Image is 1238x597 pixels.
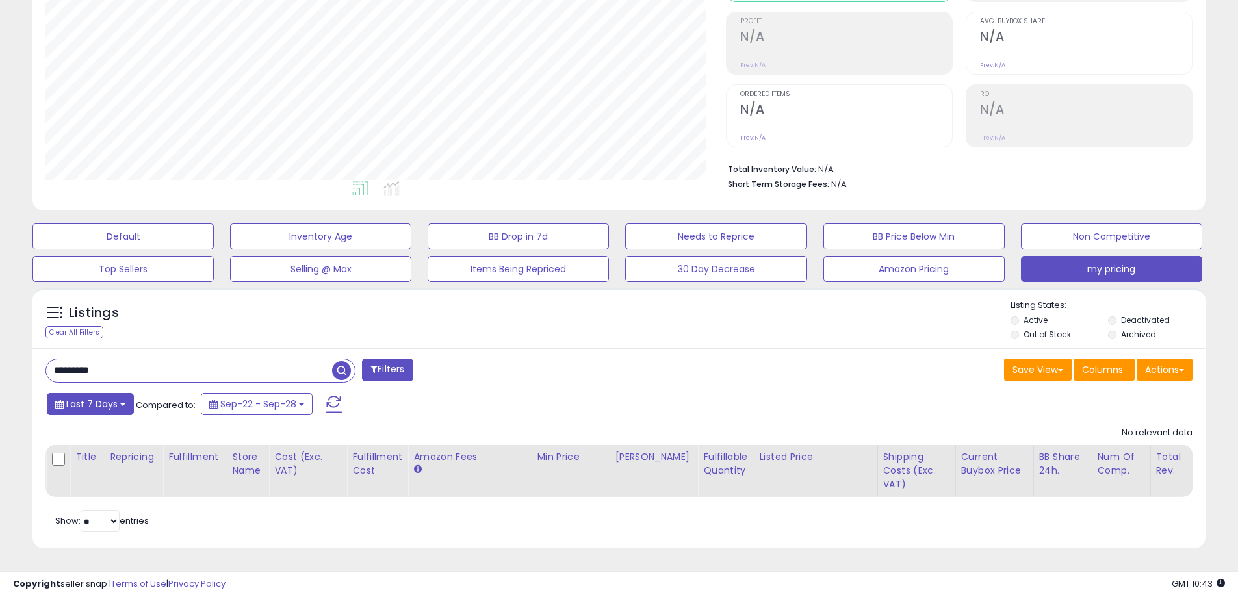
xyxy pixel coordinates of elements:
button: BB Drop in 7d [428,223,609,249]
strong: Copyright [13,578,60,590]
div: BB Share 24h. [1039,450,1087,477]
small: Prev: N/A [980,134,1005,142]
label: Active [1024,314,1048,325]
button: Actions [1137,359,1193,381]
p: Listing States: [1011,299,1206,312]
button: Non Competitive [1021,223,1202,249]
button: BB Price Below Min [823,223,1005,249]
small: Prev: N/A [980,61,1005,69]
a: Terms of Use [111,578,166,590]
button: Selling @ Max [230,256,411,282]
button: Last 7 Days [47,393,134,415]
button: Needs to Reprice [625,223,806,249]
div: Total Rev. [1156,450,1204,477]
div: No relevant data [1122,427,1193,439]
h2: N/A [740,102,952,120]
button: Amazon Pricing [823,256,1005,282]
div: Repricing [110,450,157,464]
div: Title [75,450,99,464]
button: Items Being Repriced [428,256,609,282]
span: N/A [831,178,847,190]
label: Out of Stock [1024,329,1071,340]
div: Listed Price [760,450,872,464]
button: 30 Day Decrease [625,256,806,282]
div: Shipping Costs (Exc. VAT) [883,450,950,491]
span: Columns [1082,363,1123,376]
button: Default [32,223,214,249]
label: Archived [1121,329,1156,340]
button: Inventory Age [230,223,411,249]
b: Total Inventory Value: [728,164,816,175]
h5: Listings [69,304,119,322]
button: Sep-22 - Sep-28 [201,393,313,415]
div: seller snap | | [13,578,226,591]
div: Fulfillment [168,450,221,464]
div: Current Buybox Price [961,450,1028,477]
span: Ordered Items [740,91,952,98]
h2: N/A [980,102,1192,120]
span: Avg. Buybox Share [980,18,1192,25]
label: Deactivated [1121,314,1170,325]
span: Last 7 Days [66,398,118,411]
button: Columns [1074,359,1135,381]
div: Clear All Filters [45,326,103,338]
h2: N/A [980,29,1192,47]
li: N/A [728,160,1183,176]
div: Num of Comp. [1098,450,1145,477]
span: Sep-22 - Sep-28 [220,398,296,411]
button: Filters [362,359,413,381]
span: Compared to: [136,399,196,411]
div: Cost (Exc. VAT) [274,450,341,477]
small: Amazon Fees. [413,464,421,476]
div: Amazon Fees [413,450,526,464]
span: ROI [980,91,1192,98]
div: [PERSON_NAME] [615,450,692,464]
span: 2025-10-6 10:43 GMT [1172,578,1225,590]
div: Fulfillable Quantity [703,450,748,477]
small: Prev: N/A [740,134,766,142]
h2: N/A [740,29,952,47]
small: Prev: N/A [740,61,766,69]
button: Top Sellers [32,256,214,282]
a: Privacy Policy [168,578,226,590]
span: Profit [740,18,952,25]
button: my pricing [1021,256,1202,282]
div: Fulfillment Cost [352,450,402,477]
div: Store Name [233,450,264,477]
b: Short Term Storage Fees: [728,179,829,190]
span: Show: entries [55,514,149,527]
button: Save View [1004,359,1072,381]
div: Min Price [537,450,604,464]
